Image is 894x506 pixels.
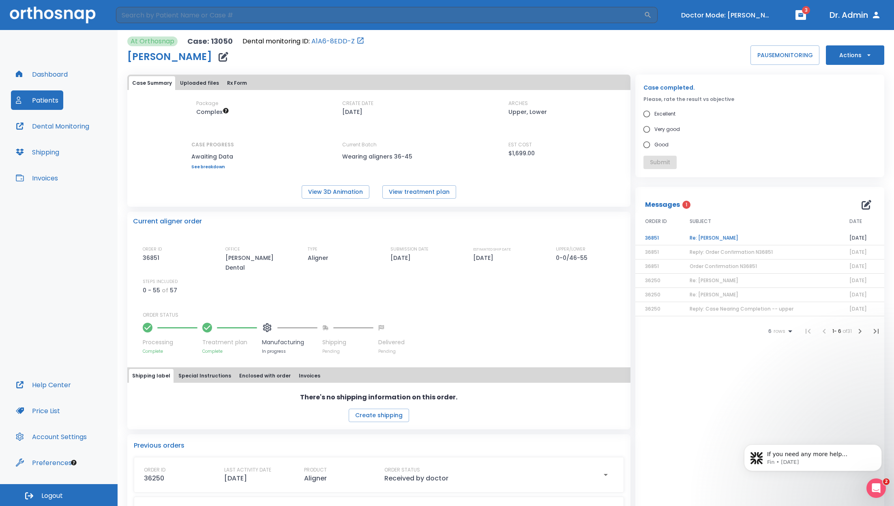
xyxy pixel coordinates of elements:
[127,52,212,62] h1: [PERSON_NAME]
[236,369,294,383] button: Enclosed with order
[690,291,738,298] span: Re: [PERSON_NAME]
[840,231,884,245] td: [DATE]
[143,285,160,295] p: 0 - 55
[225,253,294,272] p: [PERSON_NAME] Dental
[242,36,310,46] p: Dental monitoring ID:
[225,246,240,253] p: OFFICE
[224,466,271,474] p: LAST ACTIVITY DATE
[645,263,659,270] span: 36851
[849,249,867,255] span: [DATE]
[342,152,415,161] p: Wearing aligners 36-45
[732,427,894,484] iframe: Intercom notifications message
[262,338,317,347] p: Manufacturing
[866,478,886,498] iframe: Intercom live chat
[645,200,680,210] p: Messages
[224,76,250,90] button: Rx Form
[645,218,667,225] span: ORDER ID
[302,185,369,199] button: View 3D Animation
[322,338,373,347] p: Shipping
[680,231,840,245] td: Re: [PERSON_NAME]
[750,45,819,65] button: PAUSEMONITORING
[508,100,528,107] p: ARCHES
[349,409,409,422] button: Create shipping
[191,141,234,148] p: CASE PROGRESS
[162,285,168,295] p: of
[843,328,852,334] span: of 31
[144,474,164,483] p: 36250
[556,246,585,253] p: UPPER/LOWER
[849,305,867,312] span: [DATE]
[473,253,496,263] p: [DATE]
[129,76,175,90] button: Case Summary
[202,348,257,354] p: Complete
[645,277,660,284] span: 36250
[308,246,317,253] p: TYPE
[378,348,405,354] p: Pending
[143,246,162,253] p: ORDER ID
[11,142,64,162] button: Shipping
[41,491,63,500] span: Logout
[645,249,659,255] span: 36851
[11,401,65,420] button: Price List
[262,348,317,354] p: In progress
[690,249,773,255] span: Reply: Order Confirmation N36851
[191,165,234,169] a: See breakdown
[143,338,197,347] p: Processing
[35,31,140,39] p: Message from Fin, sent 1w ago
[242,36,364,46] div: Open patient in dental monitoring portal
[643,96,876,103] p: Please, rate the result vs objective
[191,152,234,161] p: Awaiting Data
[382,185,456,199] button: View treatment plan
[11,453,77,472] button: Preferences
[384,466,420,474] p: ORDER STATUS
[678,9,775,22] button: Doctor Mode: [PERSON_NAME]
[378,338,405,347] p: Delivered
[690,218,711,225] span: SUBJECT
[196,100,218,107] p: Package
[849,291,867,298] span: [DATE]
[304,466,327,474] p: PRODUCT
[832,328,843,334] span: 1 - 6
[654,109,675,119] span: Excellent
[556,253,590,263] p: 0-0/46-55
[768,328,772,334] span: 6
[11,116,94,136] button: Dental Monitoring
[802,6,810,14] span: 3
[35,24,134,78] span: If you need any more help understanding the IPR indicator or anything else related to your treatm...
[11,375,76,395] button: Help Center
[175,369,234,383] button: Special Instructions
[322,348,373,354] p: Pending
[11,427,92,446] a: Account Settings
[129,76,629,90] div: tabs
[129,369,174,383] button: Shipping label
[826,45,884,65] button: Actions
[654,124,680,134] span: Very good
[11,168,63,188] a: Invoices
[131,36,174,46] p: At Orthosnap
[10,6,96,23] img: Orthosnap
[311,36,355,46] a: A1A6-8EDD-Z
[772,328,785,334] span: rows
[202,338,257,347] p: Treatment plan
[296,369,324,383] button: Invoices
[390,253,414,263] p: [DATE]
[143,253,162,263] p: 36851
[390,246,429,253] p: SUBMISSION DATE
[654,140,669,150] span: Good
[690,263,757,270] span: Order Confirmation N36851
[645,305,660,312] span: 36250
[508,141,532,148] p: EST COST
[308,253,331,263] p: Aligner
[11,64,73,84] button: Dashboard
[134,441,624,450] p: Previous orders
[224,474,247,483] p: [DATE]
[826,8,884,22] button: Dr. Admin
[342,141,415,148] p: Current Batch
